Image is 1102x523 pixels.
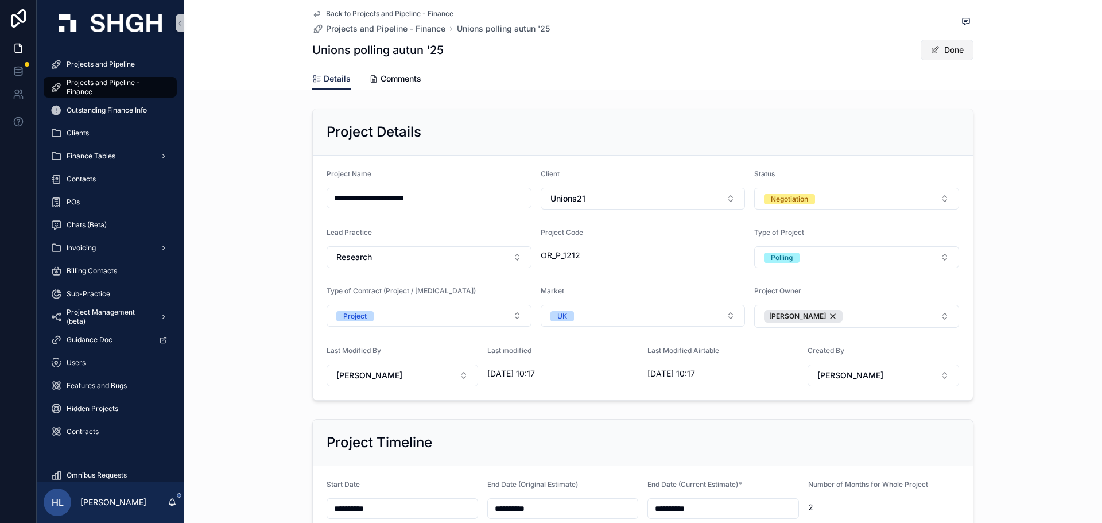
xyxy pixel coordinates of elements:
[80,497,146,508] p: [PERSON_NAME]
[44,77,177,98] a: Projects and Pipeline - Finance
[312,68,351,90] a: Details
[550,193,585,204] span: Unions21
[326,9,453,18] span: Back to Projects and Pipeline - Finance
[44,238,177,258] a: Invoicing
[541,169,560,178] span: Client
[326,23,445,34] span: Projects and Pipeline - Finance
[67,358,86,367] span: Users
[67,381,127,390] span: Features and Bugs
[754,246,959,268] button: Select Button
[312,42,444,58] h1: Unions polling autun '25
[44,421,177,442] a: Contracts
[67,471,127,480] span: Omnibus Requests
[67,197,80,207] span: POs
[808,346,844,355] span: Created By
[754,169,775,178] span: Status
[343,311,367,321] div: Project
[771,194,808,204] div: Negotiation
[369,68,421,91] a: Comments
[541,286,564,295] span: Market
[327,169,371,178] span: Project Name
[67,220,107,230] span: Chats (Beta)
[44,398,177,419] a: Hidden Projects
[67,335,112,344] span: Guidance Doc
[327,123,421,141] h2: Project Details
[67,427,99,436] span: Contracts
[808,365,959,386] button: Select Button
[541,228,583,237] span: Project Code
[44,169,177,189] a: Contacts
[327,433,432,452] h2: Project Timeline
[457,23,550,34] a: Unions polling autun '25
[771,253,793,263] div: Polling
[327,305,531,327] button: Select Button
[44,215,177,235] a: Chats (Beta)
[327,365,478,386] button: Select Button
[67,152,115,161] span: Finance Tables
[37,46,184,482] div: scrollable content
[647,346,719,355] span: Last Modified Airtable
[67,60,135,69] span: Projects and Pipeline
[67,266,117,276] span: Billing Contacts
[312,23,445,34] a: Projects and Pipeline - Finance
[487,346,531,355] span: Last modified
[754,228,804,237] span: Type of Project
[44,307,177,327] a: Project Management (beta)
[67,308,150,326] span: Project Management (beta)
[541,250,746,261] span: OR_P_1212
[764,310,843,323] button: Unselect 141
[44,261,177,281] a: Billing Contacts
[327,246,531,268] button: Select Button
[67,404,118,413] span: Hidden Projects
[754,188,959,210] button: Select Button
[541,188,746,210] button: Select Button
[381,73,421,84] span: Comments
[336,251,372,263] span: Research
[327,286,476,295] span: Type of Contract (Project / [MEDICAL_DATA])
[44,54,177,75] a: Projects and Pipeline
[44,100,177,121] a: Outstanding Finance Info
[67,175,96,184] span: Contacts
[44,375,177,396] a: Features and Bugs
[327,480,360,489] span: Start Date
[550,310,574,321] button: Unselect UK
[44,330,177,350] a: Guidance Doc
[647,368,798,379] span: [DATE] 10:17
[324,73,351,84] span: Details
[808,480,928,489] span: Number of Months for Whole Project
[557,311,567,321] div: UK
[327,228,372,237] span: Lead Practice
[59,14,162,32] img: App logo
[52,495,64,509] span: HL
[67,129,89,138] span: Clients
[769,312,826,321] span: [PERSON_NAME]
[541,305,746,327] button: Select Button
[67,243,96,253] span: Invoicing
[817,370,883,381] span: [PERSON_NAME]
[764,251,800,263] button: Unselect POLLING
[67,289,110,299] span: Sub-Practice
[44,352,177,373] a: Users
[921,40,973,60] button: Done
[44,123,177,144] a: Clients
[808,502,960,513] span: 2
[754,305,959,328] button: Select Button
[647,480,738,489] span: End Date (Current Estimate)
[44,465,177,486] a: Omnibus Requests
[44,146,177,166] a: Finance Tables
[44,192,177,212] a: POs
[44,284,177,304] a: Sub-Practice
[67,78,165,96] span: Projects and Pipeline - Finance
[336,370,402,381] span: [PERSON_NAME]
[67,106,147,115] span: Outstanding Finance Info
[487,368,639,379] span: [DATE] 10:17
[487,480,578,489] span: End Date (Original Estimate)
[327,346,381,355] span: Last Modified By
[754,286,801,295] span: Project Owner
[312,9,453,18] a: Back to Projects and Pipeline - Finance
